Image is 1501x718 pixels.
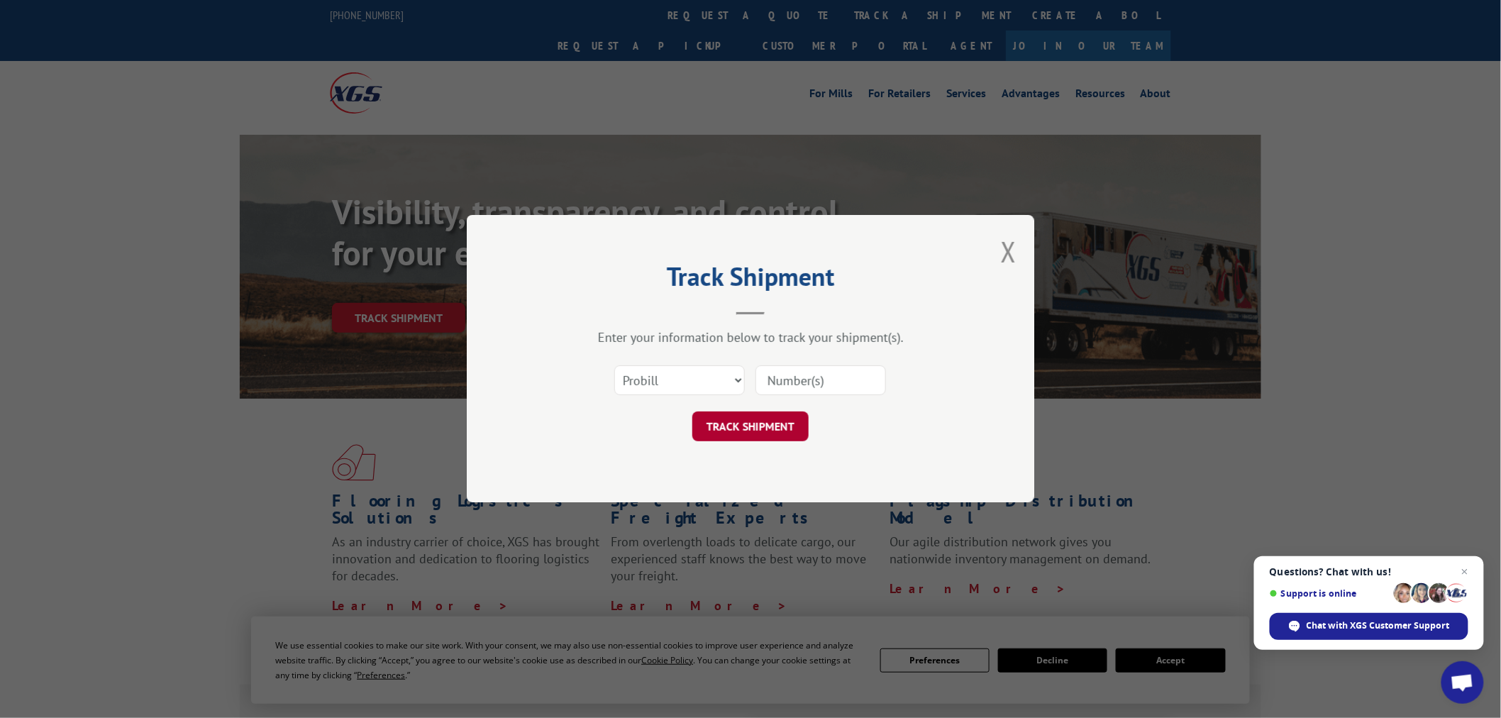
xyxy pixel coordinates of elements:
[1441,661,1484,704] div: Open chat
[538,330,963,346] div: Enter your information below to track your shipment(s).
[1456,563,1473,580] span: Close chat
[1001,233,1017,270] button: Close modal
[755,366,886,396] input: Number(s)
[1270,566,1468,578] span: Questions? Chat with us!
[1270,588,1389,599] span: Support is online
[1270,613,1468,640] div: Chat with XGS Customer Support
[1307,619,1450,632] span: Chat with XGS Customer Support
[692,412,809,442] button: TRACK SHIPMENT
[538,267,963,294] h2: Track Shipment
